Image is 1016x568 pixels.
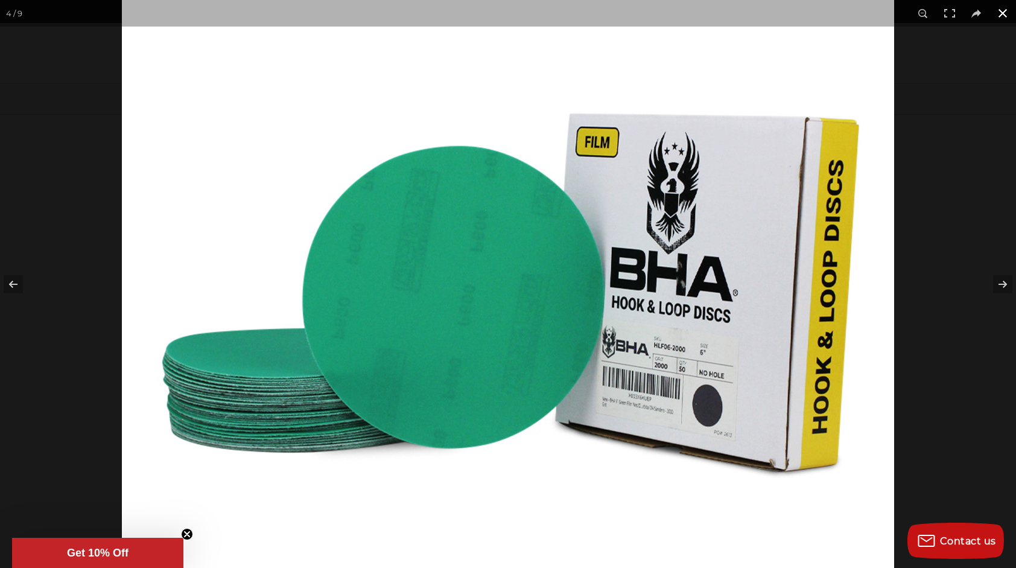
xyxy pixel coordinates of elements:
div: Get 10% OffClose teaser [12,538,183,568]
span: Contact us [940,535,996,547]
button: Next (arrow right) [974,254,1016,314]
button: Close teaser [181,528,193,540]
button: Contact us [907,523,1004,559]
span: Get 10% Off [67,547,129,559]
